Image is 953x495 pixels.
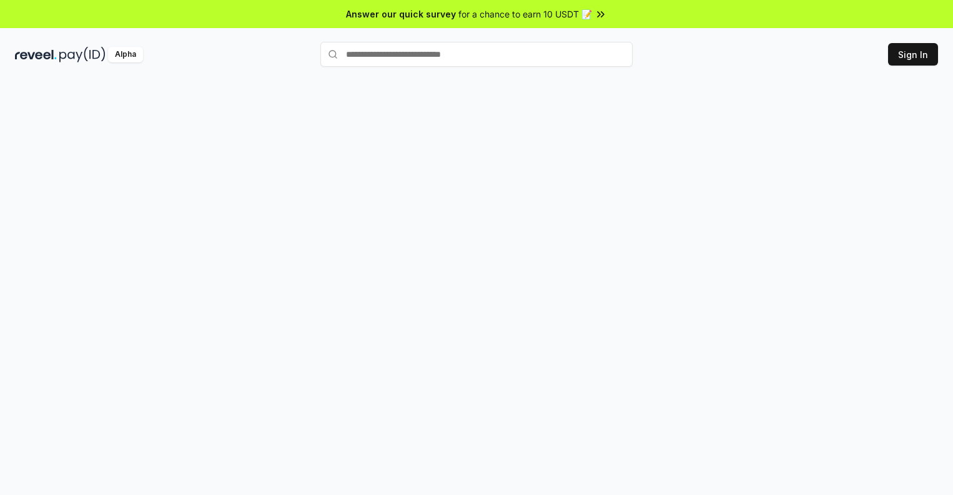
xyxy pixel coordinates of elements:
[346,7,456,21] span: Answer our quick survey
[59,47,106,62] img: pay_id
[15,47,57,62] img: reveel_dark
[888,43,938,66] button: Sign In
[458,7,592,21] span: for a chance to earn 10 USDT 📝
[108,47,143,62] div: Alpha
